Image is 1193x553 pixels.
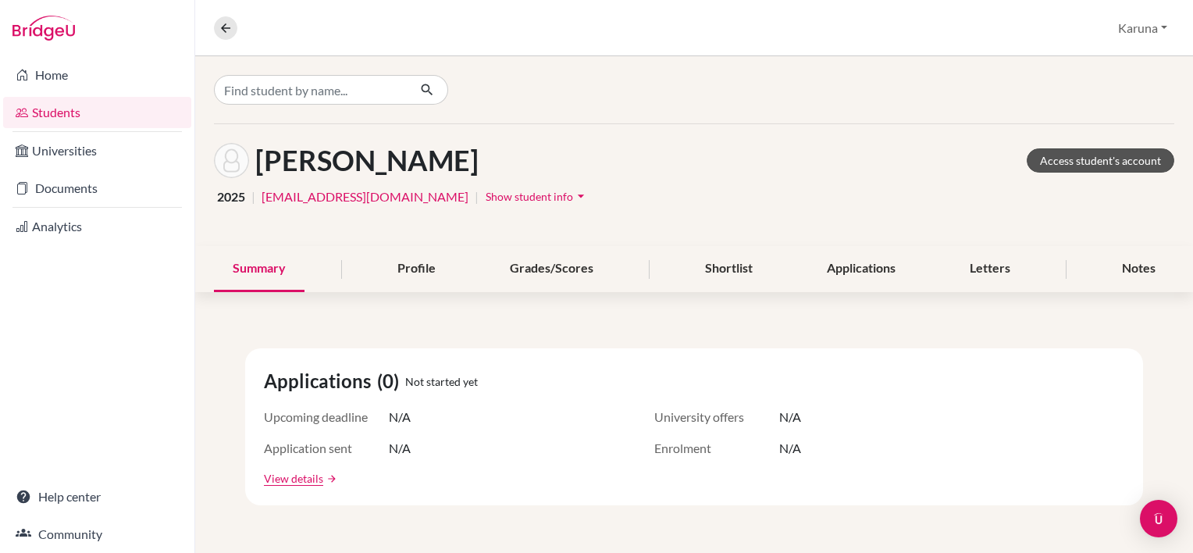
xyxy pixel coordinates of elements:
button: Show student infoarrow_drop_down [485,184,589,209]
span: Upcoming deadline [264,408,389,426]
a: Analytics [3,211,191,242]
div: Grades/Scores [491,246,612,292]
a: Access student's account [1027,148,1174,173]
input: Find student by name... [214,75,408,105]
div: Letters [951,246,1029,292]
img: Eyosias Hailemariam's avatar [214,143,249,178]
span: (0) [377,367,405,395]
span: N/A [389,408,411,426]
a: View details [264,470,323,487]
span: N/A [389,439,411,458]
div: Open Intercom Messenger [1140,500,1177,537]
span: Not started yet [405,373,478,390]
a: Home [3,59,191,91]
a: [EMAIL_ADDRESS][DOMAIN_NAME] [262,187,468,206]
span: Applications [264,367,377,395]
span: | [251,187,255,206]
a: arrow_forward [323,473,337,484]
span: N/A [779,408,801,426]
a: Universities [3,135,191,166]
a: Help center [3,481,191,512]
div: Summary [214,246,304,292]
div: Applications [808,246,914,292]
a: Documents [3,173,191,204]
span: | [475,187,479,206]
span: Show student info [486,190,573,203]
div: Notes [1103,246,1174,292]
a: Students [3,97,191,128]
div: Profile [379,246,454,292]
span: Application sent [264,439,389,458]
span: University offers [654,408,779,426]
span: N/A [779,439,801,458]
div: Shortlist [686,246,771,292]
img: Bridge-U [12,16,75,41]
h1: [PERSON_NAME] [255,144,479,177]
span: Enrolment [654,439,779,458]
button: Karuna [1111,13,1174,43]
span: 2025 [217,187,245,206]
i: arrow_drop_down [573,188,589,204]
a: Community [3,519,191,550]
